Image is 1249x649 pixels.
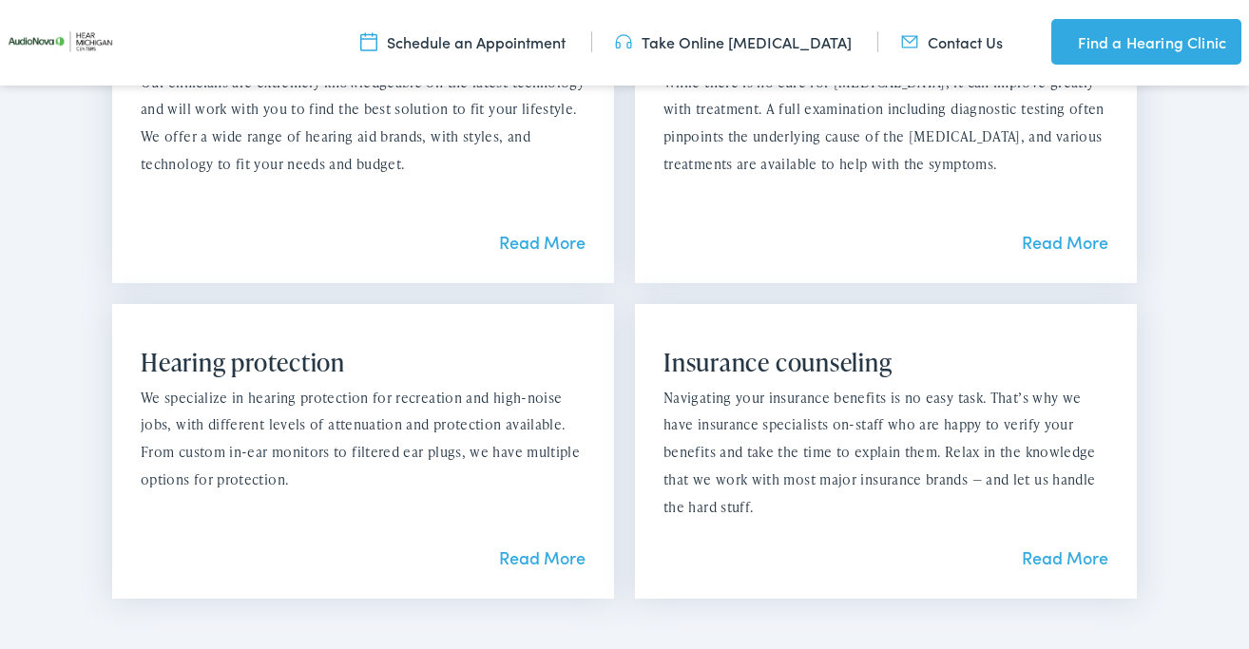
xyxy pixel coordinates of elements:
[615,31,852,52] a: Take Online [MEDICAL_DATA]
[499,545,586,569] a: Read More
[360,31,377,52] img: utility icon
[360,31,566,52] a: Schedule an Appointment
[663,69,1108,179] p: While there is no cure for [MEDICAL_DATA], it can improve greatly with treatment. A full examinat...
[901,31,918,52] img: utility icon
[901,31,1003,52] a: Contact Us
[141,348,586,377] h2: Hearing protection
[141,69,586,179] p: Our clinicians are extremely knowledgeable on the latest technology and will work with you to fin...
[663,348,1108,377] h2: Insurance counseling
[141,385,586,494] p: We specialize in hearing protection for recreation and high-noise jobs, with different levels of ...
[499,230,586,254] a: Read More
[615,31,632,52] img: utility icon
[1022,545,1108,569] a: Read More
[1051,30,1068,53] img: utility icon
[1022,230,1108,254] a: Read More
[1051,19,1241,65] a: Find a Hearing Clinic
[663,385,1108,522] p: Navigating your insurance benefits is no easy task. That’s why we have insurance specialists on-s...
